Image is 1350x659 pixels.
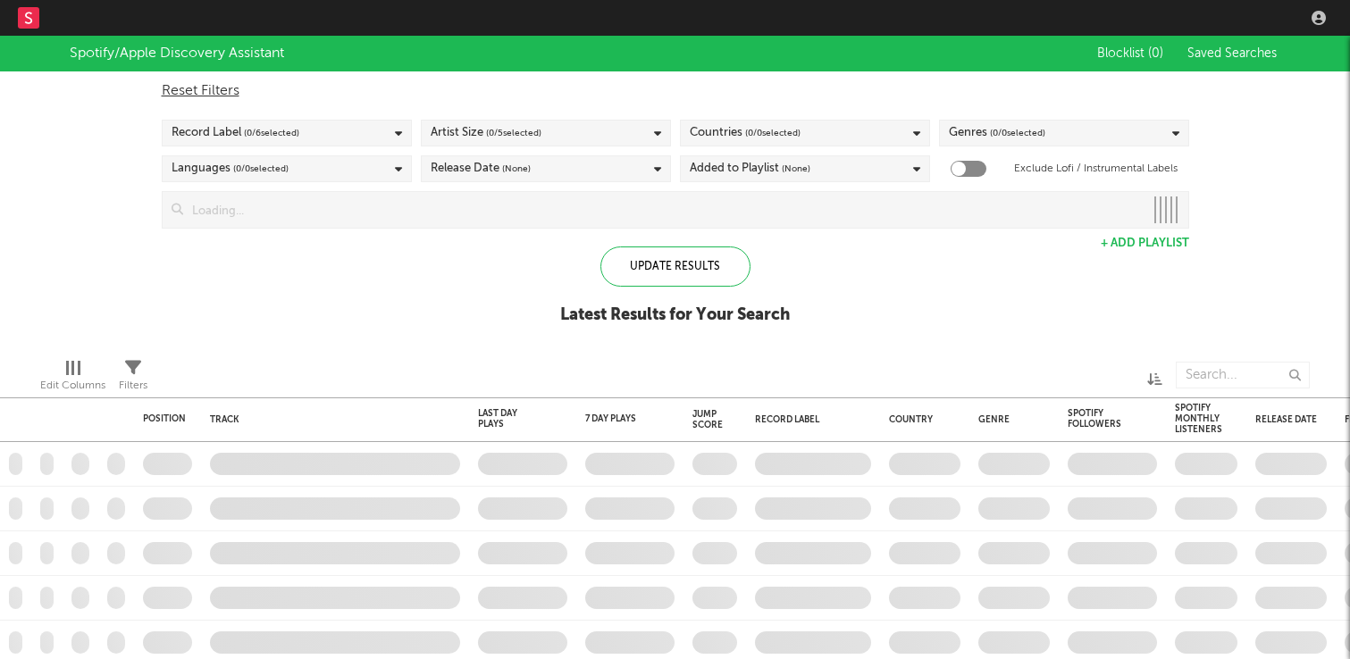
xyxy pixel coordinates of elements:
div: Jump Score [692,409,723,430]
div: Genres [949,122,1045,144]
span: Saved Searches [1187,47,1280,60]
span: ( 0 / 0 selected) [745,122,801,144]
div: Spotify Monthly Listeners [1175,403,1222,435]
div: Latest Results for Your Search [560,304,790,326]
div: Filters [119,353,147,405]
input: Search... [1176,362,1310,388]
div: Countries [690,122,801,144]
span: ( 0 / 0 selected) [990,122,1045,144]
div: Record Label [755,414,862,425]
span: ( 0 / 5 selected) [486,122,541,144]
div: Languages [172,158,289,179]
button: + Add Playlist [1101,238,1189,249]
div: Edit Columns [40,353,105,405]
div: Release Date [431,158,531,179]
div: 7 Day Plays [585,413,648,424]
span: ( 0 / 6 selected) [244,122,299,144]
span: ( 0 / 0 selected) [233,158,289,179]
div: Genre [978,414,1041,425]
label: Exclude Lofi / Instrumental Labels [1014,158,1178,179]
div: Spotify/Apple Discovery Assistant [70,43,284,64]
div: Edit Columns [40,375,105,396]
div: Reset Filters [162,80,1189,102]
div: Spotify Followers [1068,408,1130,430]
div: Record Label [172,122,299,144]
div: Added to Playlist [690,158,810,179]
div: Artist Size [431,122,541,144]
button: Saved Searches [1182,46,1280,61]
input: Loading... [183,192,1144,228]
div: Position [143,413,186,424]
span: ( 0 ) [1148,47,1163,60]
div: Filters [119,375,147,396]
div: Country [889,414,952,425]
span: (None) [502,158,531,179]
div: Last Day Plays [478,408,541,430]
div: Update Results [600,246,750,287]
span: (None) [782,158,810,179]
div: Release Date [1255,414,1318,425]
span: Blocklist [1097,47,1163,60]
div: Track [210,414,451,425]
